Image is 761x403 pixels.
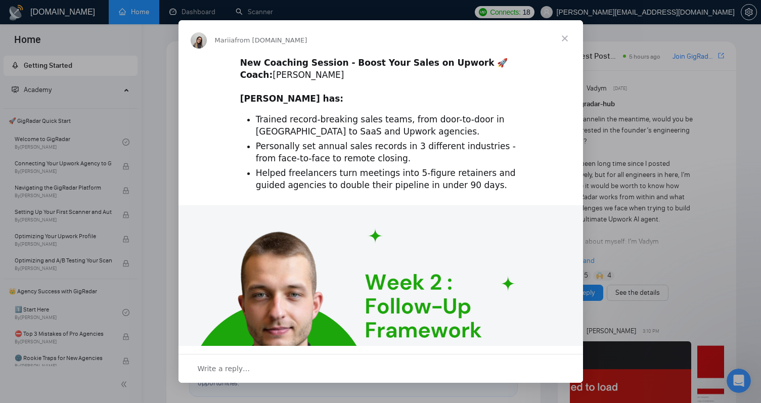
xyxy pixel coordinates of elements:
[240,58,508,68] b: New Coaching Session - Boost Your Sales on Upwork 🚀
[198,362,250,375] span: Write a reply…
[240,57,521,105] div: ​ [PERSON_NAME] ​ ​
[240,94,343,104] b: [PERSON_NAME] has:
[178,354,583,383] div: Open conversation and reply
[191,32,207,49] img: Profile image for Mariia
[547,20,583,57] span: Close
[240,70,273,80] b: Coach:
[256,141,521,165] li: Personally set annual sales records in 3 different industries - from face-to-face to remote closing.
[256,114,521,138] li: Trained record-breaking sales teams, from door-to-door in [GEOGRAPHIC_DATA] to SaaS and Upwork ag...
[215,36,235,44] span: Mariia
[256,167,521,192] li: Helped freelancers turn meetings into 5-figure retainers and guided agencies to double their pipe...
[235,36,307,44] span: from [DOMAIN_NAME]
